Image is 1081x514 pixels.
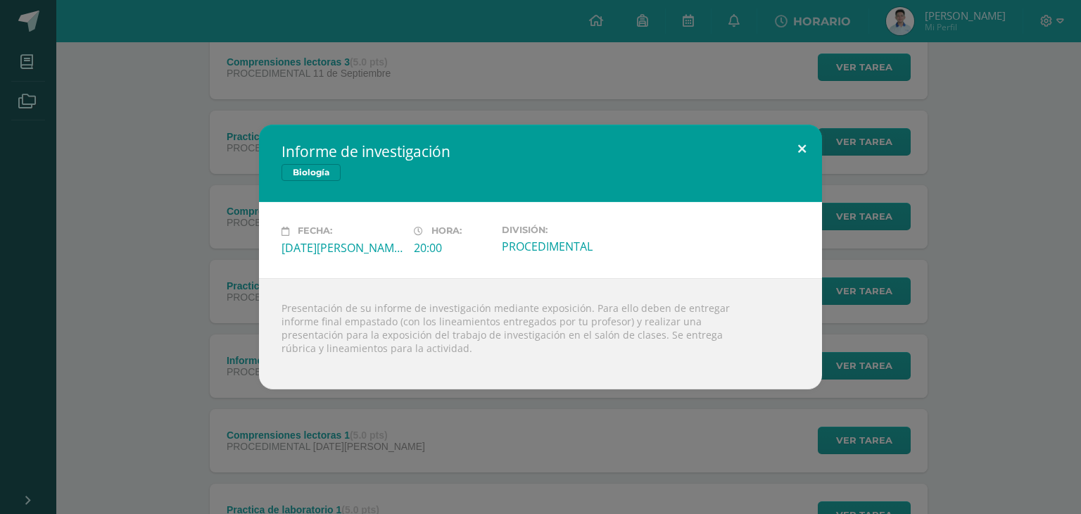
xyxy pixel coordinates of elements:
[282,142,799,161] h2: Informe de investigación
[298,226,332,237] span: Fecha:
[282,240,403,256] div: [DATE][PERSON_NAME]
[282,164,341,181] span: Biología
[431,226,462,237] span: Hora:
[259,278,822,389] div: Presentación de su informe de investigación mediante exposición. Para ello deben de entregar info...
[414,240,491,256] div: 20:00
[502,239,623,254] div: PROCEDIMENTAL
[782,125,822,173] button: Close (Esc)
[502,225,623,235] label: División:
